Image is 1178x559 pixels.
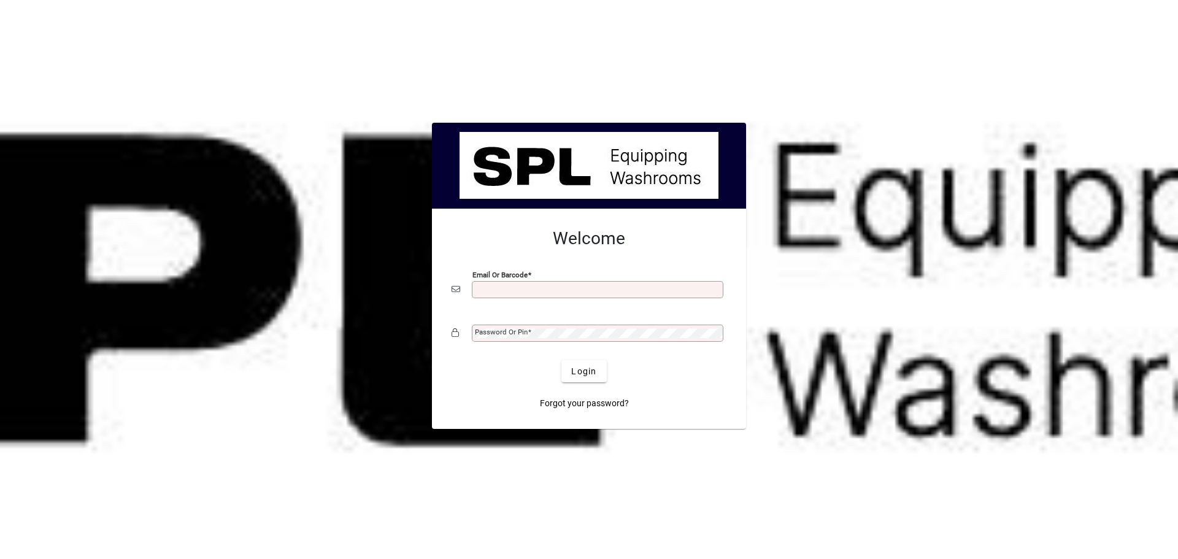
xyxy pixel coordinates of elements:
a: Forgot your password? [535,392,634,414]
h2: Welcome [452,228,726,249]
mat-label: Password or Pin [475,328,528,336]
span: Forgot your password? [540,397,629,410]
mat-label: Email or Barcode [472,271,528,279]
button: Login [561,360,606,382]
span: Login [571,365,596,378]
